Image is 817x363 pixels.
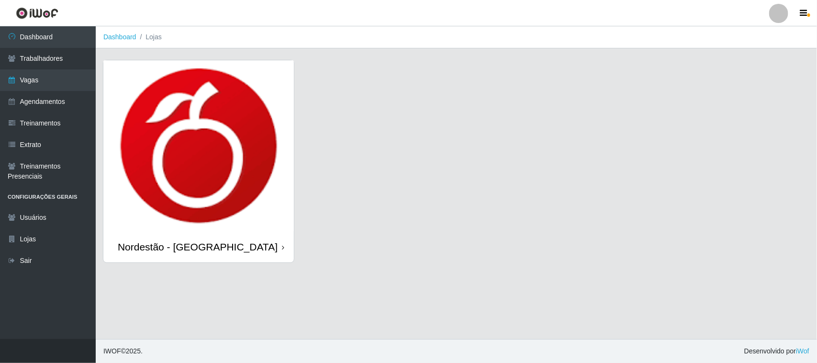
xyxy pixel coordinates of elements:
[103,346,143,356] span: © 2025 .
[103,33,136,41] a: Dashboard
[16,7,58,19] img: CoreUI Logo
[103,60,294,262] a: Nordestão - [GEOGRAPHIC_DATA]
[103,60,294,231] img: cardImg
[103,347,121,355] span: IWOF
[744,346,809,356] span: Desenvolvido por
[96,26,817,48] nav: breadcrumb
[796,347,809,355] a: iWof
[136,32,162,42] li: Lojas
[118,241,278,253] div: Nordestão - [GEOGRAPHIC_DATA]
